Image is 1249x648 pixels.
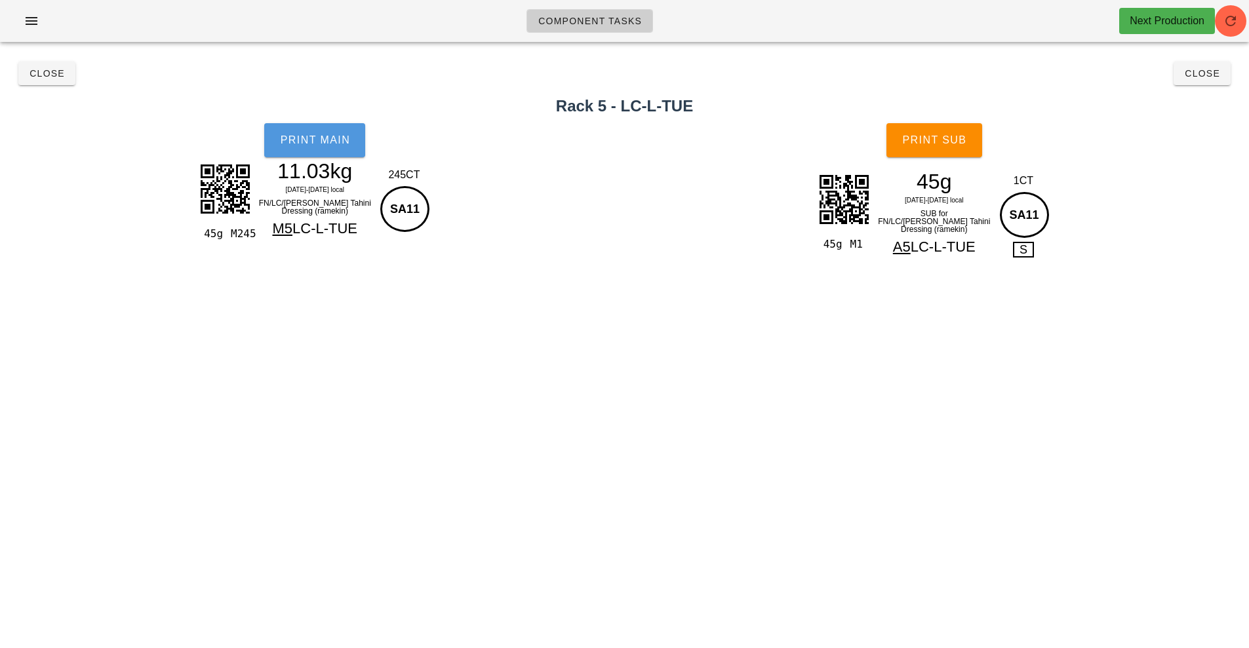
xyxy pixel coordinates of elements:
img: saBusNWcj5iyyIGR2It6sCVgkxgrJEDgaEJIRZKpKYohE1RHDHkvldgRhZDETcjvKJVenZgQFYGGk3o+ha8VyJmBWBmZoNSmq... [192,156,258,221]
div: 45g [818,236,844,253]
button: Print Sub [886,123,982,157]
span: [DATE]-[DATE] local [905,197,964,204]
div: 245CT [377,167,431,183]
h2: Rack 5 - LC-L-TUE [8,94,1241,118]
span: A5 [893,238,911,255]
div: FN/LC/[PERSON_NAME] Tahini Dressing (ramekin) [258,197,372,218]
div: SUB for FN/LC/[PERSON_NAME] Tahini Dressing (ramekin) [877,207,991,236]
span: Print Sub [902,134,966,146]
img: lwNRX9jlbQQO6ZqIQ5EOiqwhWpVTFnkJWaN6m4EEXRYRm6wxkLtKqQghAntNTgEDyek29pSBjEmb29hAcrqNPWUgY9LmNjaQn... [811,166,877,232]
span: M5 [272,220,292,237]
div: M245 [226,225,252,242]
span: Close [29,68,65,79]
span: Close [1184,68,1220,79]
span: [DATE]-[DATE] local [285,186,344,193]
div: 45g [877,172,991,191]
div: 45g [199,225,226,242]
div: SA11 [380,186,429,232]
div: SA11 [1000,192,1049,238]
div: Next Production [1130,13,1204,29]
button: Close [18,62,75,85]
div: 11.03kg [258,161,372,181]
button: Close [1174,62,1231,85]
a: Component Tasks [526,9,653,33]
span: S [1013,242,1034,257]
span: Print Main [279,134,350,146]
span: LC-L-TUE [292,220,357,237]
div: 1CT [997,173,1051,189]
button: Print Main [264,123,365,157]
span: LC-L-TUE [911,238,976,255]
div: M1 [845,236,872,253]
span: Component Tasks [538,16,642,26]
